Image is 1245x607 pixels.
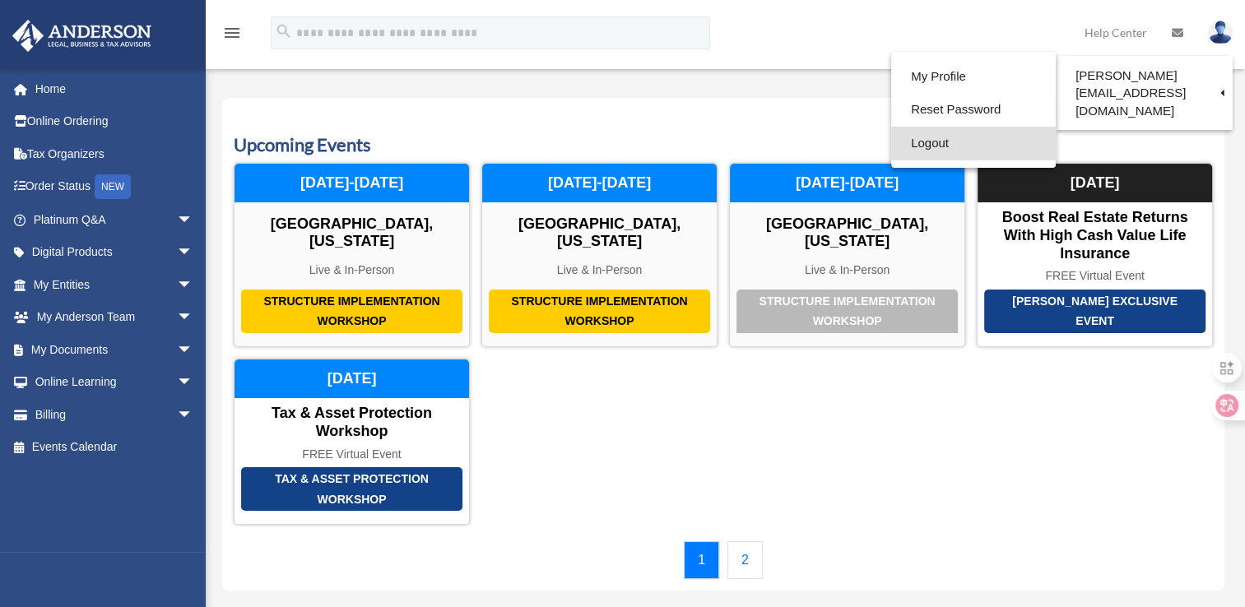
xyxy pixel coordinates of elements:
[222,29,242,43] a: menu
[177,366,210,400] span: arrow_drop_down
[12,170,218,204] a: Order StatusNEW
[12,366,218,399] a: Online Learningarrow_drop_down
[95,174,131,199] div: NEW
[736,290,958,333] div: Structure Implementation Workshop
[241,290,462,333] div: Structure Implementation Workshop
[177,203,210,237] span: arrow_drop_down
[234,163,470,347] a: Structure Implementation Workshop [GEOGRAPHIC_DATA], [US_STATE] Live & In-Person [DATE]-[DATE]
[12,203,218,236] a: Platinum Q&Aarrow_drop_down
[177,333,210,367] span: arrow_drop_down
[481,163,718,347] a: Structure Implementation Workshop [GEOGRAPHIC_DATA], [US_STATE] Live & In-Person [DATE]-[DATE]
[177,301,210,335] span: arrow_drop_down
[891,93,1056,127] a: Reset Password
[177,268,210,302] span: arrow_drop_down
[489,290,710,333] div: Structure Implementation Workshop
[482,164,717,203] div: [DATE]-[DATE]
[235,447,469,461] div: FREE Virtual Event
[235,405,469,440] div: Tax & Asset Protection Workshop
[12,268,218,301] a: My Entitiesarrow_drop_down
[727,541,763,579] a: 2
[891,127,1056,160] a: Logout
[978,269,1212,283] div: FREE Virtual Event
[12,398,218,431] a: Billingarrow_drop_down
[234,132,1213,158] h3: Upcoming Events
[12,236,218,269] a: Digital Productsarrow_drop_down
[482,215,717,251] div: [GEOGRAPHIC_DATA], [US_STATE]
[684,541,719,579] a: 1
[12,137,218,170] a: Tax Organizers
[12,431,210,464] a: Events Calendar
[12,301,218,334] a: My Anderson Teamarrow_drop_down
[730,215,964,251] div: [GEOGRAPHIC_DATA], [US_STATE]
[1208,21,1233,44] img: User Pic
[482,263,717,277] div: Live & In-Person
[12,105,218,138] a: Online Ordering
[235,164,469,203] div: [DATE]-[DATE]
[891,60,1056,94] a: My Profile
[730,164,964,203] div: [DATE]-[DATE]
[177,398,210,432] span: arrow_drop_down
[235,263,469,277] div: Live & In-Person
[730,263,964,277] div: Live & In-Person
[241,467,462,511] div: Tax & Asset Protection Workshop
[12,333,218,366] a: My Documentsarrow_drop_down
[234,359,470,525] a: Tax & Asset Protection Workshop Tax & Asset Protection Workshop FREE Virtual Event [DATE]
[12,72,218,105] a: Home
[1056,60,1233,126] a: [PERSON_NAME][EMAIL_ADDRESS][DOMAIN_NAME]
[235,215,469,251] div: [GEOGRAPHIC_DATA], [US_STATE]
[984,290,1206,333] div: [PERSON_NAME] Exclusive Event
[978,164,1212,203] div: [DATE]
[978,209,1212,262] div: Boost Real Estate Returns with High Cash Value Life Insurance
[222,23,242,43] i: menu
[729,163,965,347] a: Structure Implementation Workshop [GEOGRAPHIC_DATA], [US_STATE] Live & In-Person [DATE]-[DATE]
[177,236,210,270] span: arrow_drop_down
[7,20,156,52] img: Anderson Advisors Platinum Portal
[235,359,469,399] div: [DATE]
[275,22,293,40] i: search
[977,163,1213,347] a: [PERSON_NAME] Exclusive Event Boost Real Estate Returns with High Cash Value Life Insurance FREE ...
